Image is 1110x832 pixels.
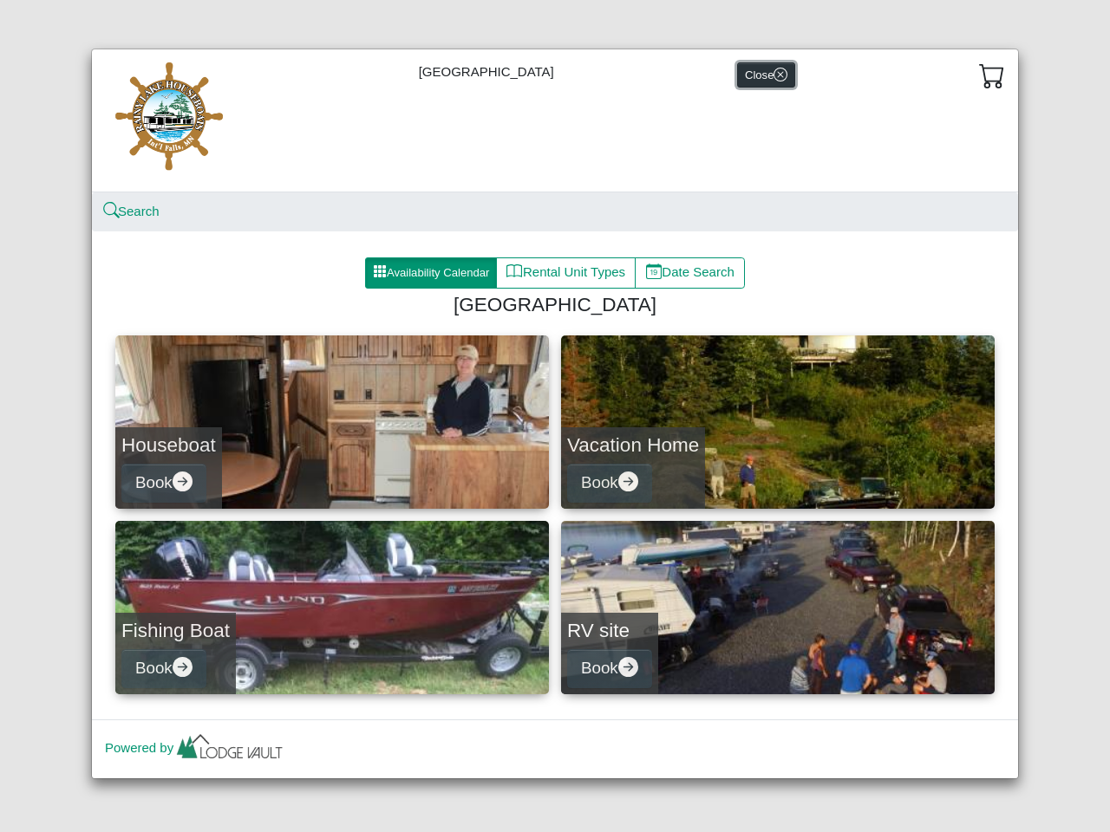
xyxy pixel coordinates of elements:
a: Powered by [105,740,286,755]
div: [GEOGRAPHIC_DATA] [92,49,1018,192]
svg: arrow right circle fill [618,471,638,491]
img: lv-small.ca335149.png [173,730,286,768]
svg: arrow right circle fill [173,657,193,677]
h4: RV site [567,619,652,642]
img: 55466189-bbd8-41c3-ab33-5e957c8145a3.jpg [105,62,235,179]
svg: search [105,205,118,218]
button: Bookarrow right circle fill [567,649,652,688]
button: Closex circle [737,62,795,88]
button: bookRental Unit Types [496,257,636,289]
h4: [GEOGRAPHIC_DATA] [122,293,988,316]
svg: grid3x3 gap fill [373,264,387,278]
svg: arrow right circle fill [618,657,638,677]
button: Bookarrow right circle fill [567,464,652,503]
button: Bookarrow right circle fill [121,464,206,503]
button: calendar dateDate Search [635,257,745,289]
svg: cart [979,62,1005,88]
h4: Fishing Boat [121,619,230,642]
svg: book [506,263,523,280]
a: searchSearch [105,204,160,218]
svg: calendar date [646,263,663,280]
svg: x circle [774,68,787,81]
button: Bookarrow right circle fill [121,649,206,688]
svg: arrow right circle fill [173,471,193,491]
h4: Vacation Home [567,433,699,457]
h4: Houseboat [121,433,216,457]
button: grid3x3 gap fillAvailability Calendar [365,257,497,289]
